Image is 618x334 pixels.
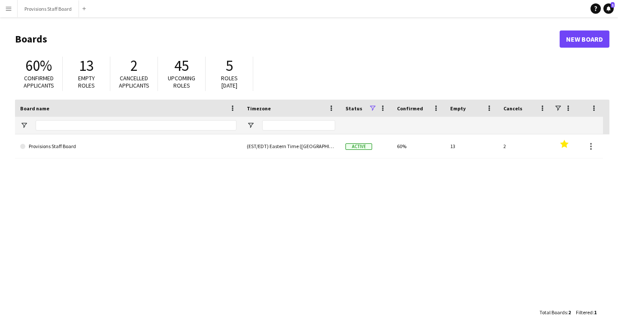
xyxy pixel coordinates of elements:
span: Roles [DATE] [221,74,238,89]
a: New Board [560,30,609,48]
span: 60% [25,56,52,75]
span: Empty roles [78,74,95,89]
span: Empty [450,105,466,112]
button: Provisions Staff Board [18,0,79,17]
span: 45 [174,56,189,75]
span: Upcoming roles [168,74,195,89]
span: 1 [594,309,597,316]
span: Timezone [247,105,271,112]
span: 13 [79,56,94,75]
span: 5 [226,56,233,75]
span: Status [345,105,362,112]
span: 2 [568,309,571,316]
span: Cancelled applicants [119,74,149,89]
div: : [576,304,597,321]
span: Board name [20,105,49,112]
a: 1 [603,3,614,14]
span: Cancels [503,105,522,112]
span: Confirmed applicants [24,74,54,89]
div: 13 [445,134,498,158]
span: Active [345,143,372,150]
span: 2 [130,56,138,75]
div: (EST/EDT) Eastern Time ([GEOGRAPHIC_DATA] & [GEOGRAPHIC_DATA]) [242,134,340,158]
button: Open Filter Menu [20,121,28,129]
span: Filtered [576,309,593,316]
input: Timezone Filter Input [262,120,335,131]
a: Provisions Staff Board [20,134,236,158]
div: : [539,304,571,321]
h1: Boards [15,33,560,46]
div: 60% [392,134,445,158]
input: Board name Filter Input [36,120,236,131]
div: 2 [498,134,551,158]
button: Open Filter Menu [247,121,254,129]
span: 1 [611,2,615,8]
span: Total Boards [539,309,567,316]
span: Confirmed [397,105,423,112]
